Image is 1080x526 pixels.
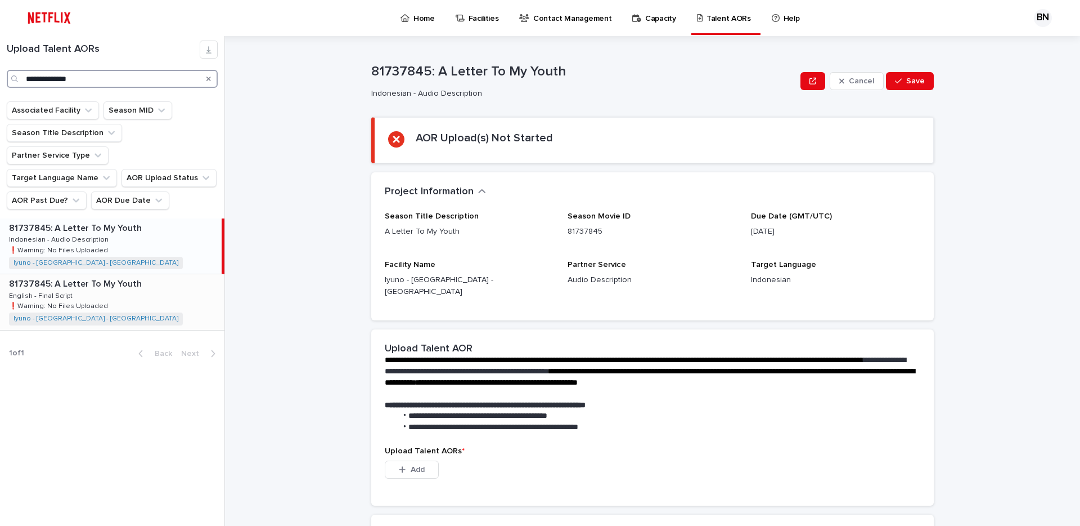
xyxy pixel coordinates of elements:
[13,315,178,323] a: Iyuno - [GEOGRAPHIC_DATA] - [GEOGRAPHIC_DATA]
[181,350,206,358] span: Next
[568,226,737,238] p: 81737845
[385,274,554,298] p: Iyuno - [GEOGRAPHIC_DATA] - [GEOGRAPHIC_DATA]
[7,101,99,119] button: Associated Facility
[129,349,177,359] button: Back
[849,77,874,85] span: Cancel
[416,131,553,145] h2: AOR Upload(s) Not Started
[148,350,172,358] span: Back
[9,234,111,244] p: Indonesian - Audio Description
[9,221,144,234] p: 81737845: A Letter To My Youth
[568,212,631,220] span: Season Movie ID
[886,72,934,90] button: Save
[385,447,465,455] span: Upload Talent AORs
[371,89,791,99] p: Indonesian - Audio Description
[13,259,178,267] a: Iyuno - [GEOGRAPHIC_DATA] - [GEOGRAPHIC_DATA]
[9,277,144,289] p: 81737845: A Letter To My Youth
[385,186,474,198] h2: Project Information
[7,169,117,187] button: Target Language Name
[751,226,920,238] p: [DATE]
[7,70,218,88] input: Search
[385,226,554,238] p: A Letter To My Youth
[751,212,832,220] span: Due Date (GMT/UTC)
[7,191,87,209] button: AOR Past Due?
[103,101,172,119] button: Season MID
[751,261,816,269] span: Target Language
[9,244,110,255] p: ❗️Warning: No Files Uploaded
[9,290,75,300] p: English - Final Script
[9,300,110,310] p: ❗️Warning: No Files Uploaded
[22,7,76,29] img: ifQbXi3ZQGMSEF7WDB7W
[385,343,472,355] h2: Upload Talent AOR
[1034,9,1052,27] div: BN
[177,349,224,359] button: Next
[568,274,737,286] p: Audio Description
[830,72,884,90] button: Cancel
[121,169,217,187] button: AOR Upload Status
[7,124,122,142] button: Season Title Description
[385,186,486,198] button: Project Information
[385,461,439,479] button: Add
[91,191,169,209] button: AOR Due Date
[411,466,425,474] span: Add
[7,146,109,164] button: Partner Service Type
[7,43,200,56] h1: Upload Talent AORs
[751,274,920,286] p: Indonesian
[371,64,796,80] p: 81737845: A Letter To My Youth
[385,212,479,220] span: Season Title Description
[385,261,435,269] span: Facility Name
[906,77,925,85] span: Save
[568,261,626,269] span: Partner Service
